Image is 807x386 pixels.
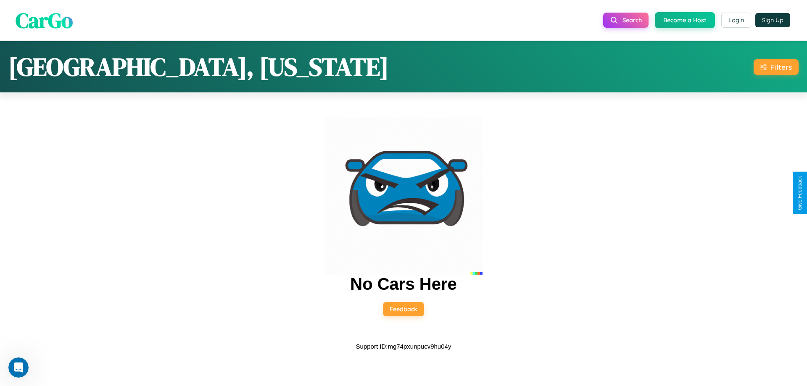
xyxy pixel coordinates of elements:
button: Sign Up [755,13,790,27]
img: car [324,117,483,275]
button: Become a Host [655,12,715,28]
div: Filters [771,63,792,71]
p: Support ID: mg74pxunpucv9hu04y [356,341,451,352]
button: Feedback [383,302,424,316]
button: Login [721,13,751,28]
span: CarGo [16,5,73,34]
span: Search [622,16,642,24]
iframe: Intercom live chat [8,357,29,378]
h1: [GEOGRAPHIC_DATA], [US_STATE] [8,50,389,84]
div: Give Feedback [797,176,803,210]
h2: No Cars Here [350,275,456,294]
